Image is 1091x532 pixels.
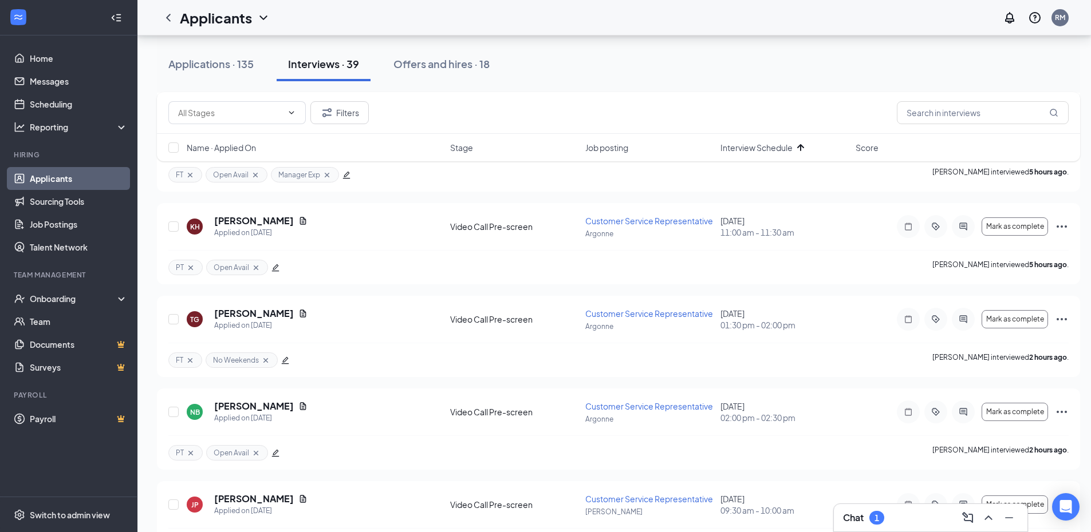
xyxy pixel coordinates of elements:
input: All Stages [178,106,282,119]
p: Argonne [585,414,714,424]
span: Customer Service Representative [585,308,713,319]
h5: [PERSON_NAME] [214,400,294,412]
svg: Note [901,407,915,416]
svg: ActiveTag [929,407,943,416]
p: [PERSON_NAME] [585,507,714,517]
div: Team Management [14,270,125,280]
b: 2 hours ago [1029,353,1067,362]
span: Customer Service Representative [585,401,713,411]
svg: Cross [322,170,332,180]
button: ChevronUp [979,509,998,527]
button: Mark as complete [982,217,1048,236]
span: 09:30 am - 10:00 am [720,505,849,516]
svg: ChevronDown [257,11,270,25]
button: Filter Filters [310,101,369,124]
span: Interview Schedule [720,142,793,153]
svg: Note [901,315,915,324]
p: Argonne [585,229,714,239]
svg: Cross [251,263,261,272]
div: Hiring [14,150,125,160]
svg: Cross [186,263,195,272]
svg: Cross [261,356,270,365]
svg: Cross [186,448,195,458]
div: Video Call Pre-screen [450,221,578,232]
svg: ActiveChat [956,500,970,509]
svg: ChevronLeft [162,11,175,25]
div: [DATE] [720,215,849,238]
span: PT [176,263,184,272]
svg: Document [298,216,308,225]
span: Mark as complete [986,501,1044,509]
h5: [PERSON_NAME] [214,307,294,320]
a: Messages [30,70,128,93]
svg: Filter [320,106,334,120]
p: [PERSON_NAME] interviewed . [932,445,1069,460]
a: Talent Network [30,236,128,259]
span: edit [271,264,279,272]
svg: ActiveTag [929,500,943,509]
span: Stage [450,142,473,153]
div: TG [190,315,199,324]
svg: Analysis [14,121,25,133]
svg: ActiveTag [929,222,943,231]
svg: Collapse [111,12,122,23]
div: Applied on [DATE] [214,227,308,239]
button: ComposeMessage [959,509,977,527]
div: [DATE] [720,308,849,331]
svg: Cross [186,170,195,180]
svg: Note [901,222,915,231]
div: JP [191,500,199,510]
span: edit [342,171,350,179]
svg: ActiveChat [956,222,970,231]
svg: Cross [186,356,195,365]
div: Interviews · 39 [288,57,359,71]
svg: ChevronDown [287,108,296,117]
svg: QuestionInfo [1028,11,1042,25]
svg: Document [298,402,308,411]
p: [PERSON_NAME] interviewed . [932,352,1069,368]
svg: Cross [251,448,261,458]
span: Customer Service Representative [585,494,713,504]
a: DocumentsCrown [30,333,128,356]
svg: ActiveChat [956,407,970,416]
svg: ComposeMessage [961,511,975,525]
button: Mark as complete [982,310,1048,328]
span: Job posting [585,142,628,153]
a: PayrollCrown [30,407,128,430]
a: Job Postings [30,213,128,236]
h5: [PERSON_NAME] [214,215,294,227]
div: Applied on [DATE] [214,412,308,424]
span: 11:00 am - 11:30 am [720,227,849,238]
svg: Cross [251,170,260,180]
span: Open Avail [213,170,249,180]
span: edit [271,449,279,457]
a: Home [30,47,128,70]
div: [DATE] [720,400,849,423]
div: Applications · 135 [168,57,254,71]
svg: ActiveTag [929,315,943,324]
span: Mark as complete [986,223,1044,231]
p: Argonne [585,321,714,331]
div: Video Call Pre-screen [450,499,578,510]
svg: Ellipses [1055,220,1069,233]
svg: Document [298,309,308,318]
a: Applicants [30,167,128,190]
span: Open Avail [214,263,249,272]
h5: [PERSON_NAME] [214,493,294,505]
span: Name · Applied On [187,142,256,153]
svg: ArrowUp [794,141,808,154]
a: Team [30,310,128,333]
p: [PERSON_NAME] interviewed . [932,167,1069,182]
svg: Minimize [1002,511,1016,525]
svg: ChevronUp [982,511,995,525]
span: Open Avail [214,448,249,458]
div: Onboarding [30,293,118,304]
span: Customer Service Representative [585,216,713,226]
div: [DATE] [720,493,849,516]
button: Minimize [1000,509,1018,527]
div: Reporting [30,121,128,133]
div: Applied on [DATE] [214,505,308,517]
span: 01:30 pm - 02:00 pm [720,319,849,331]
h3: Chat [843,511,864,524]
